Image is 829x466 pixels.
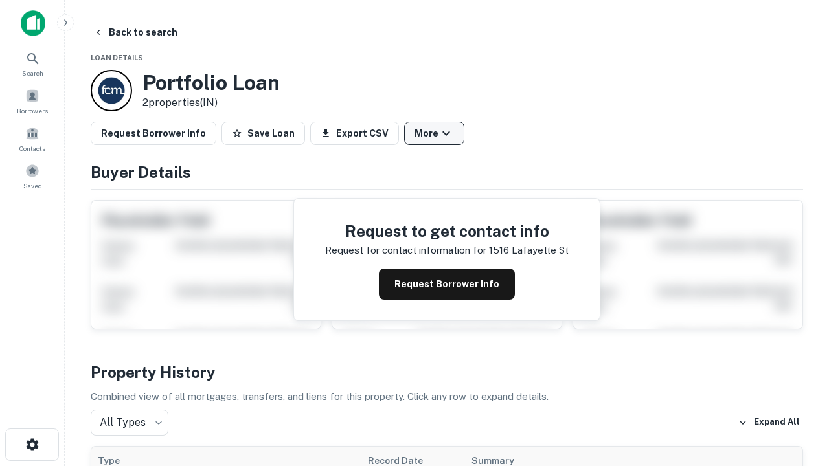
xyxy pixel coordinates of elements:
p: 1516 lafayette st [489,243,569,258]
a: Borrowers [4,83,61,118]
span: Loan Details [91,54,143,61]
h4: Property History [91,361,803,384]
span: Saved [23,181,42,191]
button: Back to search [88,21,183,44]
p: 2 properties (IN) [142,95,280,111]
button: More [404,122,464,145]
p: Request for contact information for [325,243,486,258]
a: Contacts [4,121,61,156]
button: Request Borrower Info [91,122,216,145]
button: Request Borrower Info [379,269,515,300]
a: Search [4,46,61,81]
button: Expand All [735,413,803,432]
iframe: Chat Widget [764,362,829,425]
p: Combined view of all mortgages, transfers, and liens for this property. Click any row to expand d... [91,389,803,405]
span: Contacts [19,143,45,153]
h4: Request to get contact info [325,219,569,243]
h3: Portfolio Loan [142,71,280,95]
span: Search [22,68,43,78]
span: Borrowers [17,105,48,116]
button: Save Loan [221,122,305,145]
h4: Buyer Details [91,161,803,184]
div: All Types [91,410,168,436]
img: capitalize-icon.png [21,10,45,36]
button: Export CSV [310,122,399,145]
a: Saved [4,159,61,194]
